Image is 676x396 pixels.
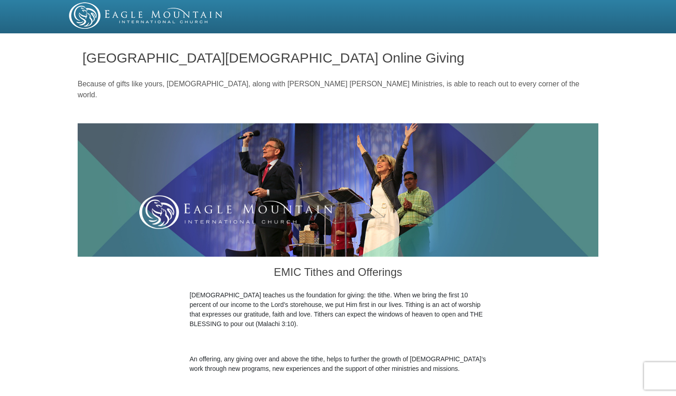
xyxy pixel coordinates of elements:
h3: EMIC Tithes and Offerings [190,257,486,290]
img: EMIC [69,2,223,29]
p: An offering, any giving over and above the tithe, helps to further the growth of [DEMOGRAPHIC_DAT... [190,354,486,374]
p: [DEMOGRAPHIC_DATA] teaches us the foundation for giving: the tithe. When we bring the first 10 pe... [190,290,486,329]
h1: [GEOGRAPHIC_DATA][DEMOGRAPHIC_DATA] Online Giving [83,50,594,65]
p: Because of gifts like yours, [DEMOGRAPHIC_DATA], along with [PERSON_NAME] [PERSON_NAME] Ministrie... [78,79,598,100]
